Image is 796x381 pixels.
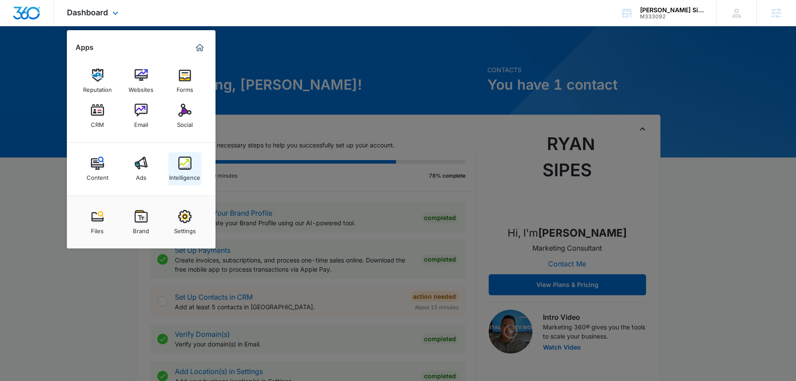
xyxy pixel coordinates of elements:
[129,82,153,93] div: Websites
[83,82,112,93] div: Reputation
[136,170,146,181] div: Ads
[174,223,196,234] div: Settings
[168,99,202,133] a: Social
[640,7,704,14] div: account name
[169,170,200,181] div: Intelligence
[134,117,148,128] div: Email
[76,43,94,52] h2: Apps
[125,99,158,133] a: Email
[193,41,207,55] a: Marketing 360® Dashboard
[87,170,108,181] div: Content
[640,14,704,20] div: account id
[81,152,114,185] a: Content
[177,117,193,128] div: Social
[125,64,158,98] a: Websites
[67,8,108,17] span: Dashboard
[133,223,149,234] div: Brand
[91,117,104,128] div: CRM
[81,99,114,133] a: CRM
[81,206,114,239] a: Files
[168,152,202,185] a: Intelligence
[125,206,158,239] a: Brand
[125,152,158,185] a: Ads
[91,223,104,234] div: Files
[168,206,202,239] a: Settings
[168,64,202,98] a: Forms
[81,64,114,98] a: Reputation
[177,82,193,93] div: Forms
